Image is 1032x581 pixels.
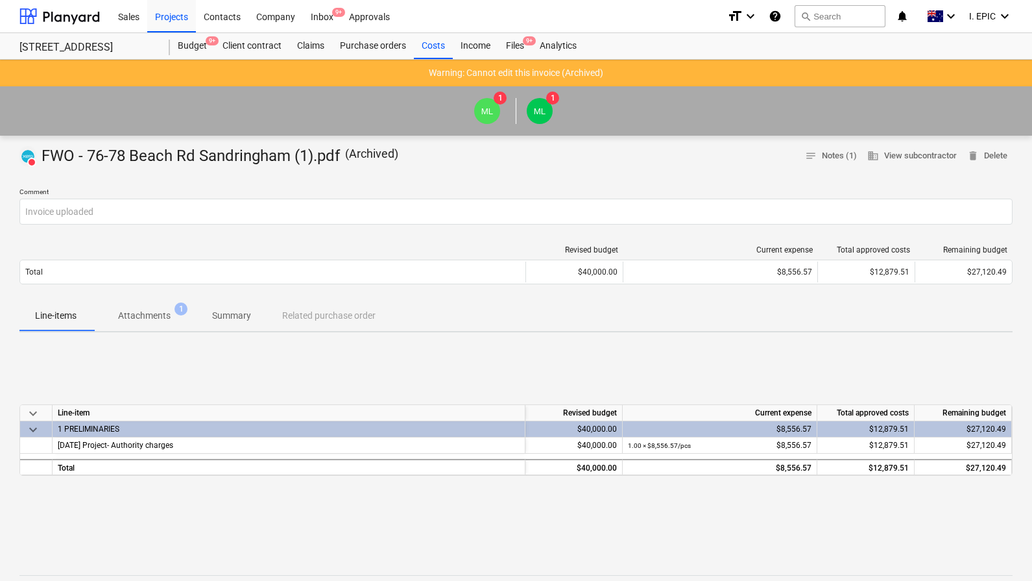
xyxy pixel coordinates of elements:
span: Delete [967,149,1007,164]
span: 9+ [332,8,345,17]
div: $8,556.57 [628,438,811,454]
p: Attachments [118,309,171,323]
p: Warning: Cannot edit this invoice (Archived) [429,66,603,80]
iframe: Chat Widget [967,519,1032,581]
div: $40,000.00 [525,262,623,282]
button: Search [795,5,885,27]
i: keyboard_arrow_down [743,8,758,24]
button: View subcontractor [862,146,962,166]
span: ML [534,106,546,116]
div: Current expense [623,405,817,421]
p: Line-items [35,309,77,323]
button: Notes (1) [800,146,862,166]
div: $12,879.51 [817,262,915,282]
span: 1 [546,92,559,105]
span: 3-01-01 Project- Authority charges [58,441,173,450]
i: keyboard_arrow_down [943,8,959,24]
p: Total [25,267,43,278]
div: Remaining budget [920,245,1007,254]
span: Notes (1) [805,149,857,164]
div: $8,556.57 [629,267,812,277]
span: ML [481,106,494,116]
div: Revised budget [531,245,618,254]
div: Total approved costs [817,405,915,421]
span: keyboard_arrow_down [25,406,41,421]
span: View subcontractor [867,149,957,164]
div: [STREET_ADDRESS] [19,41,154,55]
a: Analytics [532,33,584,59]
div: $8,556.57 [628,460,811,476]
div: $12,879.51 [817,459,915,475]
span: keyboard_arrow_down [25,422,41,438]
span: $12,879.51 [869,441,909,450]
span: search [800,11,811,21]
span: delete [967,150,979,162]
div: Line-item [53,405,525,421]
p: Comment [19,188,1013,199]
p: Summary [212,309,251,323]
i: Knowledge base [769,8,782,24]
div: $27,120.49 [915,459,1012,475]
div: Matt Lebon [527,98,553,124]
div: Budget [170,33,215,59]
div: $40,000.00 [525,421,623,438]
div: Files [498,33,532,59]
span: $27,120.49 [966,441,1006,450]
i: format_size [727,8,743,24]
div: Remaining budget [915,405,1012,421]
div: Total [53,459,525,475]
a: Client contract [215,33,289,59]
span: business [867,150,879,162]
span: 9+ [206,36,219,45]
span: I. EPIC [969,11,996,21]
div: Revised budget [525,405,623,421]
div: Total approved costs [823,245,910,254]
span: 1 [174,303,187,315]
a: Income [453,33,498,59]
div: $27,120.49 [915,421,1012,438]
p: ( Archived ) [345,146,398,167]
div: $12,879.51 [817,421,915,438]
img: xero.svg [21,150,34,163]
span: 9+ [523,36,536,45]
span: 1 [494,92,507,105]
a: Claims [289,33,332,59]
a: Budget9+ [170,33,215,59]
a: Files9+ [498,33,532,59]
div: Matt Lebon [474,98,500,124]
small: 1.00 × $8,556.57 / pcs [628,442,691,449]
a: Costs [414,33,453,59]
div: $8,556.57 [628,421,811,438]
div: $40,000.00 [525,438,623,454]
a: Purchase orders [332,33,414,59]
div: FWO - 76-78 Beach Rd Sandringham (1).pdf [19,146,398,167]
span: notes [805,150,817,162]
span: $27,120.49 [967,267,1007,277]
div: 1 PRELIMINARIES [58,421,520,437]
i: notifications [896,8,909,24]
div: $40,000.00 [525,459,623,475]
i: keyboard_arrow_down [997,8,1013,24]
div: Current expense [629,245,813,254]
button: Delete [962,146,1013,166]
div: Invoice has been synced with Xero and its status is currently VOIDED [19,146,36,167]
